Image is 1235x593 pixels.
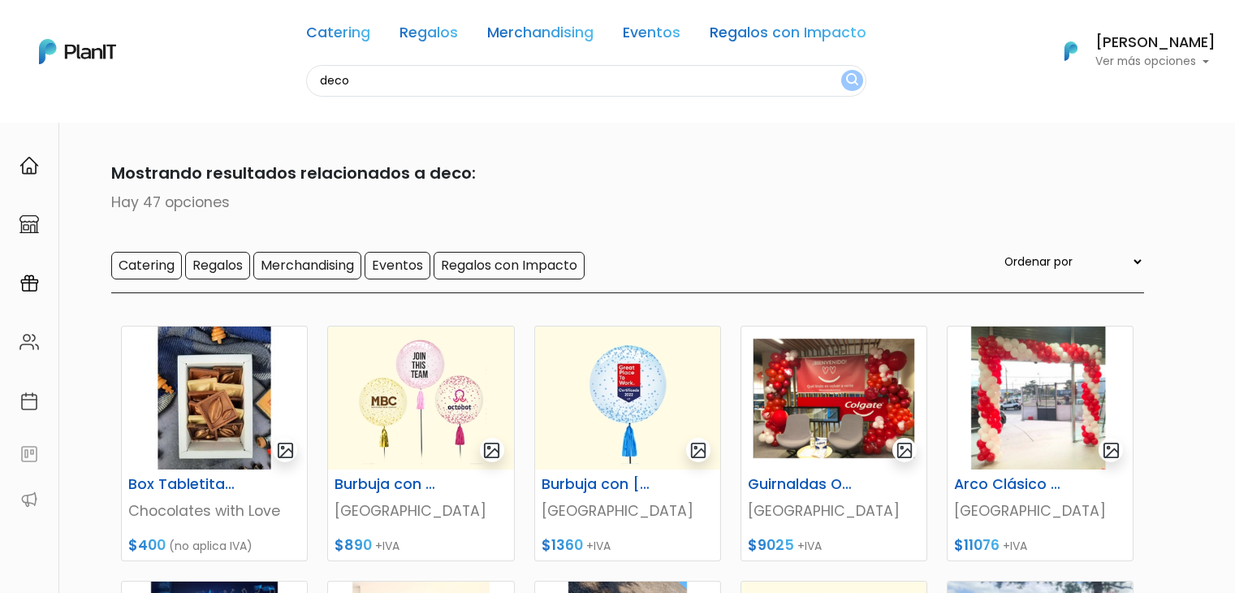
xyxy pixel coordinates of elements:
[327,326,514,561] a: gallery-light Burbuja con Aire [GEOGRAPHIC_DATA] $890 +IVA
[19,214,39,234] img: marketplace-4ceaa7011d94191e9ded77b95e3339b90024bf715f7c57f8cf31f2d8c509eaba.svg
[846,73,858,89] img: search_button-432b6d5273f82d61273b3651a40e1bd1b912527efae98b1b7a1b2c0702e16a8d.svg
[532,476,660,493] h6: Burbuja con [PERSON_NAME]
[542,500,714,522] p: [GEOGRAPHIC_DATA]
[1003,538,1027,554] span: +IVA
[1053,33,1089,69] img: PlanIt Logo
[119,476,247,493] h6: Box Tabletitas decoradas
[542,535,583,555] span: $1360
[748,535,794,555] span: $9025
[1043,30,1216,72] button: PlanIt Logo [PERSON_NAME] Ver más opciones
[128,500,300,522] p: Chocolates with Love
[1095,56,1216,67] p: Ver más opciones
[482,441,501,460] img: gallery-light
[121,326,308,561] a: gallery-light Box Tabletitas decoradas Chocolates with Love $400 (no aplica IVA)
[741,326,927,561] a: gallery-light Guirnaldas Orgánicas para Eventos Empreariales [GEOGRAPHIC_DATA] $9025 +IVA
[1102,441,1121,460] img: gallery-light
[39,39,116,64] img: PlanIt Logo
[19,490,39,509] img: partners-52edf745621dab592f3b2c58e3bca9d71375a7ef29c3b500c9f145b62cc070d4.svg
[944,476,1073,493] h6: Arco Clásico para Eventos Empresariales
[19,332,39,352] img: people-662611757002400ad9ed0e3c099ab2801c6687ba6c219adb57efc949bc21e19d.svg
[399,26,458,45] a: Regalos
[947,326,1134,561] a: gallery-light Arco Clásico para Eventos Empresariales [GEOGRAPHIC_DATA] $11076 +IVA
[111,252,182,279] input: Catering
[306,65,866,97] input: Buscá regalos, desayunos, y más
[434,252,585,279] input: Regalos con Impacto
[954,535,1000,555] span: $11076
[748,500,920,522] p: [GEOGRAPHIC_DATA]
[948,327,1133,470] img: thumb_Dise%C3%B1o_sin_t%C3%ADtulo__55_.png
[738,476,866,493] h6: Guirnaldas Orgánicas para Eventos Empreariales
[92,192,1144,213] p: Hay 47 opciones
[710,26,866,45] a: Regalos con Impacto
[535,327,720,470] img: thumb_Burbujas-5.jpg
[797,538,822,554] span: +IVA
[328,327,513,470] img: thumb_Burbujas.jpg
[92,161,1144,185] p: Mostrando resultados relacionados a deco:
[306,26,370,45] a: Catering
[122,327,307,470] img: thumb_2000___2000-Photoroom_-_2024-09-23T150241.972.jpg
[375,538,399,554] span: +IVA
[253,252,361,279] input: Merchandising
[19,444,39,464] img: feedback-78b5a0c8f98aac82b08bfc38622c3050aee476f2c9584af64705fc4e61158814.svg
[689,441,708,460] img: gallery-light
[276,441,295,460] img: gallery-light
[19,392,39,411] img: calendar-87d922413cdce8b2cf7b7f5f62616a5cf9e4887200fb71536465627b3292af00.svg
[19,156,39,175] img: home-e721727adea9d79c4d83392d1f703f7f8bce08238fde08b1acbfd93340b81755.svg
[741,327,926,470] img: thumb_Dise%C3%B1o_sin_t%C3%ADtulo__61_.png
[534,326,721,561] a: gallery-light Burbuja con [PERSON_NAME] [GEOGRAPHIC_DATA] $1360 +IVA
[1095,36,1216,50] h6: [PERSON_NAME]
[623,26,680,45] a: Eventos
[954,500,1126,522] p: [GEOGRAPHIC_DATA]
[325,476,453,493] h6: Burbuja con Aire
[335,500,507,522] p: [GEOGRAPHIC_DATA]
[185,252,250,279] input: Regalos
[586,538,611,554] span: +IVA
[365,252,430,279] input: Eventos
[487,26,594,45] a: Merchandising
[128,535,166,555] span: $400
[335,535,372,555] span: $890
[896,441,914,460] img: gallery-light
[169,538,253,554] span: (no aplica IVA)
[19,274,39,293] img: campaigns-02234683943229c281be62815700db0a1741e53638e28bf9629b52c665b00959.svg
